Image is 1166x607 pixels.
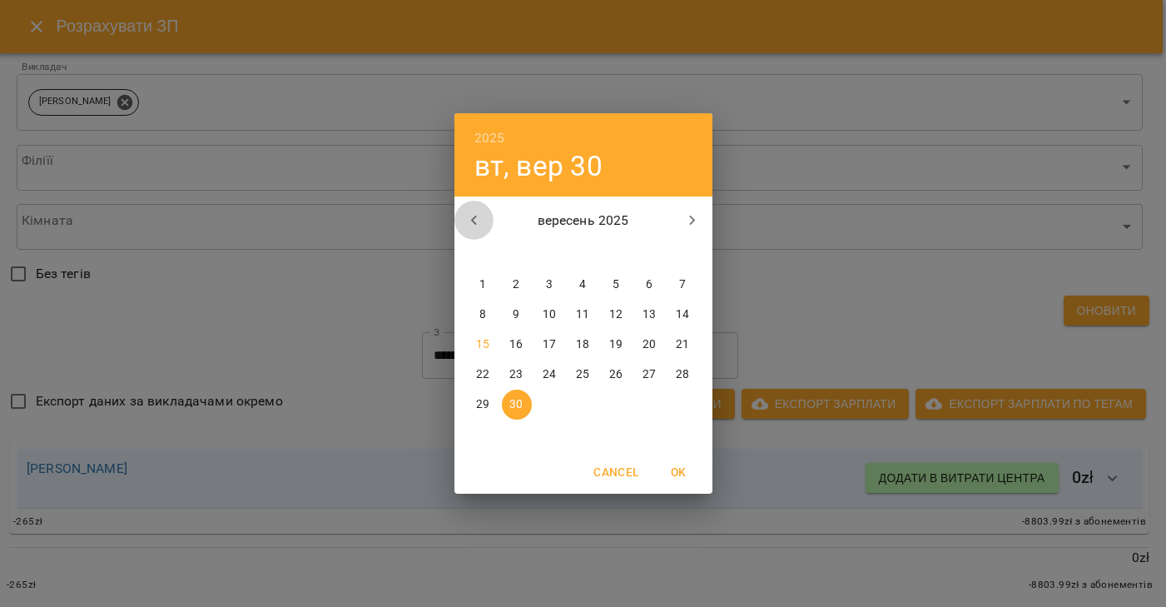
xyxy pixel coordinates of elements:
p: 25 [576,366,589,383]
span: пт [602,245,632,261]
p: 2 [513,276,519,293]
button: вт, вер 30 [474,149,603,183]
p: 21 [676,336,689,353]
button: Cancel [587,457,645,487]
p: 26 [609,366,623,383]
button: 29 [469,390,499,420]
p: 18 [576,336,589,353]
button: 7 [668,270,698,300]
p: 19 [609,336,623,353]
button: 22 [469,360,499,390]
button: 10 [535,300,565,330]
p: 24 [543,366,556,383]
p: 15 [476,336,489,353]
p: 7 [679,276,686,293]
button: 16 [502,330,532,360]
p: 9 [513,306,519,323]
span: пн [469,245,499,261]
button: 30 [502,390,532,420]
button: 26 [602,360,632,390]
span: нд [668,245,698,261]
p: 13 [643,306,656,323]
span: чт [568,245,598,261]
span: Cancel [593,462,638,482]
p: 16 [509,336,523,353]
button: 18 [568,330,598,360]
p: 22 [476,366,489,383]
button: 27 [635,360,665,390]
p: 5 [613,276,619,293]
button: 6 [635,270,665,300]
p: 8 [479,306,486,323]
p: 23 [509,366,523,383]
button: 15 [469,330,499,360]
button: 17 [535,330,565,360]
p: 3 [546,276,553,293]
button: 9 [502,300,532,330]
p: 14 [676,306,689,323]
button: 23 [502,360,532,390]
p: 10 [543,306,556,323]
button: 12 [602,300,632,330]
p: 27 [643,366,656,383]
button: OK [652,457,706,487]
p: 20 [643,336,656,353]
button: 2025 [474,127,505,150]
p: 4 [579,276,586,293]
button: 11 [568,300,598,330]
button: 5 [602,270,632,300]
button: 24 [535,360,565,390]
p: вересень 2025 [494,211,672,231]
button: 8 [469,300,499,330]
button: 3 [535,270,565,300]
button: 13 [635,300,665,330]
span: OK [659,462,699,482]
p: 29 [476,396,489,413]
button: 25 [568,360,598,390]
button: 21 [668,330,698,360]
p: 30 [509,396,523,413]
p: 28 [676,366,689,383]
button: 28 [668,360,698,390]
p: 12 [609,306,623,323]
button: 1 [469,270,499,300]
p: 11 [576,306,589,323]
button: 4 [568,270,598,300]
span: сб [635,245,665,261]
p: 6 [646,276,652,293]
span: вт [502,245,532,261]
button: 19 [602,330,632,360]
span: ср [535,245,565,261]
p: 17 [543,336,556,353]
button: 20 [635,330,665,360]
p: 1 [479,276,486,293]
button: 2 [502,270,532,300]
button: 14 [668,300,698,330]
